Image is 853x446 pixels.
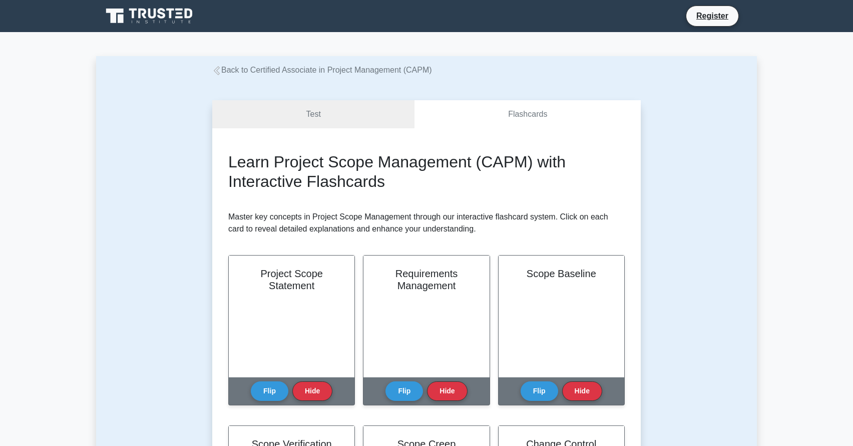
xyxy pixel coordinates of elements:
[228,152,625,191] h2: Learn Project Scope Management (CAPM) with Interactive Flashcards
[414,100,641,129] a: Flashcards
[292,381,332,401] button: Hide
[228,211,625,235] p: Master key concepts in Project Scope Management through our interactive flashcard system. Click o...
[562,381,602,401] button: Hide
[241,268,342,292] h2: Project Scope Statement
[251,381,288,401] button: Flip
[212,66,432,74] a: Back to Certified Associate in Project Management (CAPM)
[511,268,612,280] h2: Scope Baseline
[385,381,423,401] button: Flip
[212,100,414,129] a: Test
[375,268,477,292] h2: Requirements Management
[427,381,467,401] button: Hide
[690,10,734,22] a: Register
[521,381,558,401] button: Flip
